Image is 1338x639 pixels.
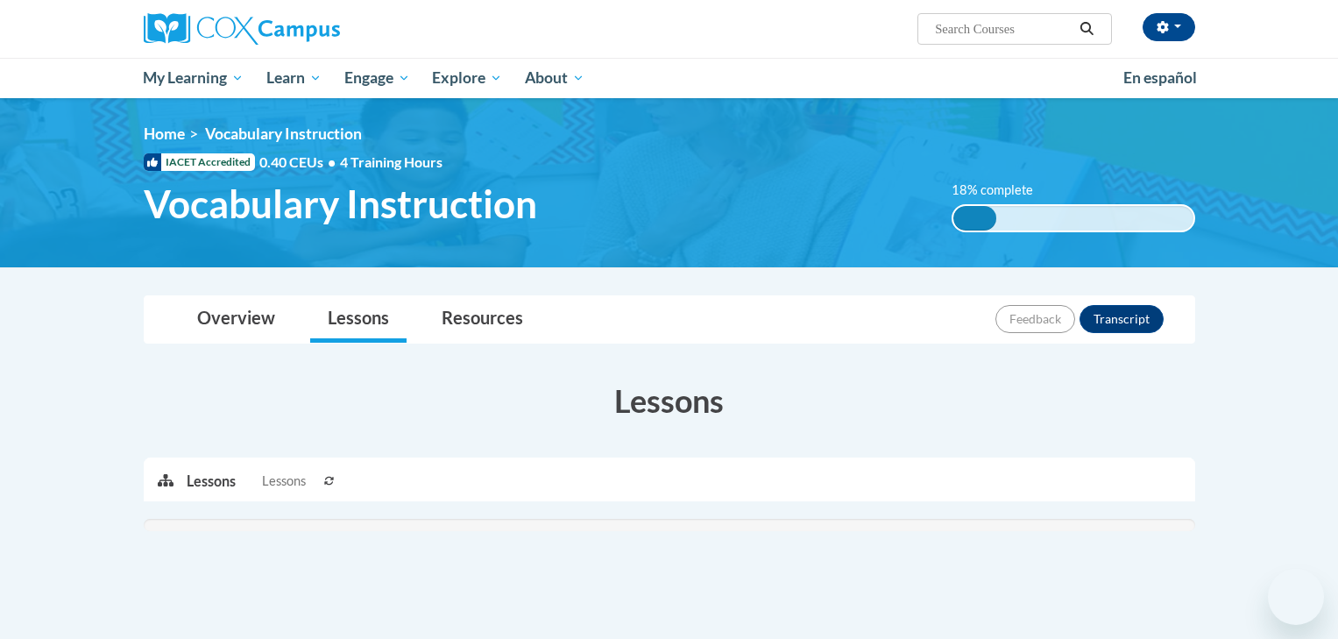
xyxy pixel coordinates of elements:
a: Explore [421,58,513,98]
a: Home [144,124,185,143]
a: My Learning [132,58,256,98]
a: About [513,58,596,98]
span: Learn [266,67,322,89]
input: Search Courses [933,18,1073,39]
span: 0.40 CEUs [259,153,340,172]
span: En español [1123,68,1197,87]
a: Engage [333,58,421,98]
span: Vocabulary Instruction [144,181,537,227]
a: Overview [180,296,293,343]
button: Account Settings [1143,13,1195,41]
img: Cox Campus [144,13,340,45]
p: Lessons [187,472,236,491]
a: Resources [424,296,541,343]
a: Lessons [310,296,407,343]
span: My Learning [143,67,244,89]
span: IACET Accredited [144,153,255,171]
h3: Lessons [144,379,1195,422]
span: Explore [432,67,502,89]
span: Vocabulary Instruction [205,124,362,143]
button: Feedback [995,305,1075,333]
a: En español [1112,60,1208,96]
div: Main menu [117,58,1221,98]
div: 18% complete [953,206,996,231]
span: 4 Training Hours [340,153,442,170]
button: Transcript [1080,305,1164,333]
span: Engage [344,67,410,89]
span: • [328,153,336,170]
span: Lessons [262,472,306,491]
label: 18% complete [952,181,1052,200]
iframe: Button to launch messaging window [1268,569,1324,625]
a: Learn [255,58,333,98]
span: About [525,67,584,89]
a: Cox Campus [144,13,477,45]
button: Search [1073,18,1100,39]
